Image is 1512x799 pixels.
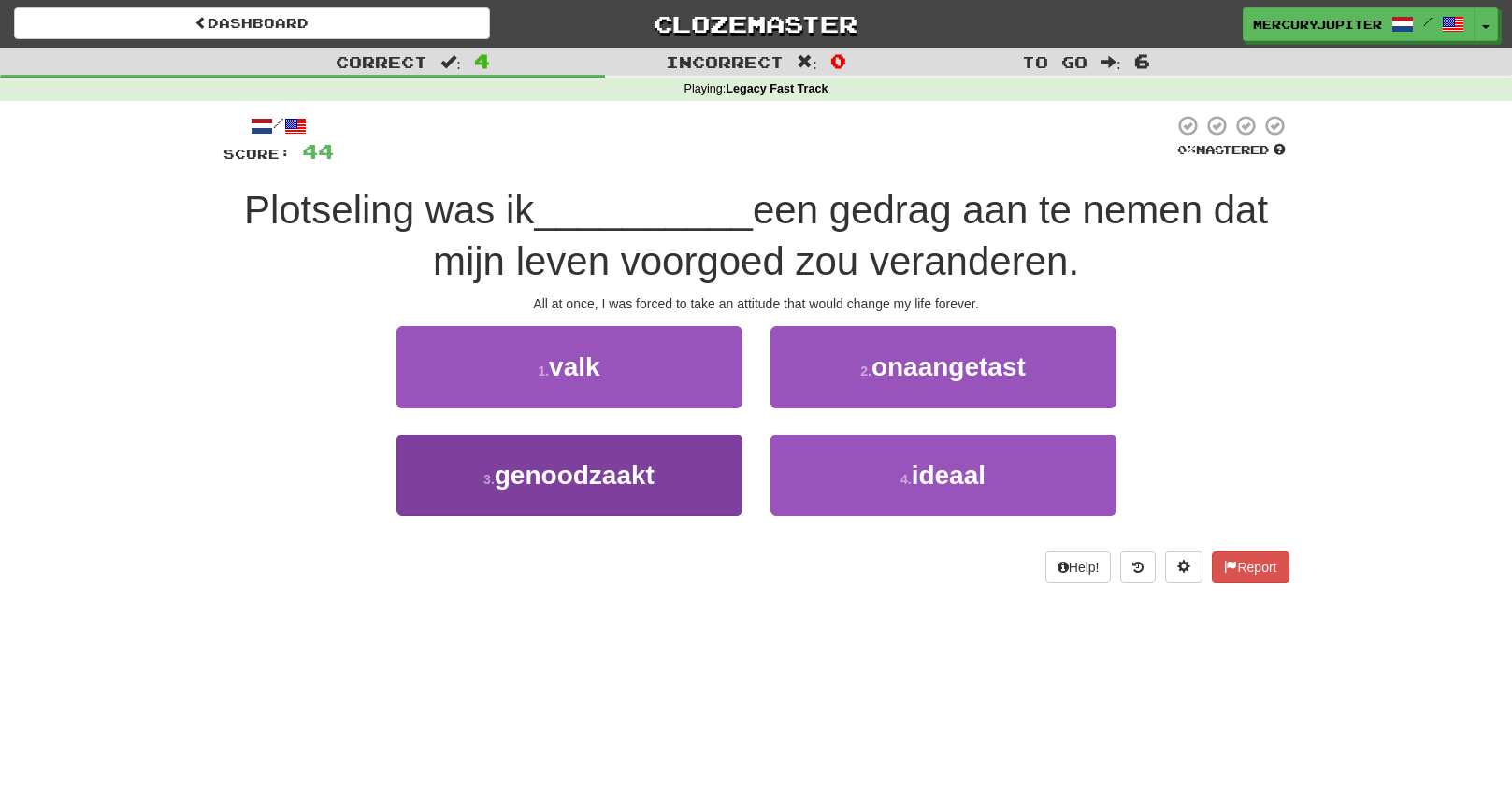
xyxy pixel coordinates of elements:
[495,461,655,490] span: genoodzaakt
[14,7,490,39] a: Dashboard
[223,114,334,137] div: /
[797,54,817,70] span: :
[912,461,986,490] span: ideaal
[433,188,1268,283] span: een gedrag aan te nemen dat mijn leven voorgoed zou veranderen.
[483,472,495,487] small: 3 .
[549,352,600,381] span: valk
[1174,142,1289,159] div: Mastered
[1212,551,1289,583] button: Report
[1177,142,1196,157] span: 0 %
[1045,551,1112,583] button: Help!
[1243,7,1475,41] a: Mercuryjupiter /
[518,7,994,40] a: Clozemaster
[302,139,334,163] span: 44
[336,52,427,71] span: Correct
[860,364,871,378] small: 2 .
[1101,54,1121,70] span: :
[1022,52,1087,71] span: To go
[726,82,828,95] strong: Legacy Fast Track
[534,188,753,232] span: __________
[396,326,742,407] button: 1.valk
[223,294,1289,313] div: All at once, I was forced to take an attitude that would change my life forever.
[770,326,1116,407] button: 2.onaangetast
[396,435,742,516] button: 3.genoodzaakt
[770,435,1116,516] button: 4.ideaal
[900,472,912,487] small: 4 .
[666,52,784,71] span: Incorrect
[538,364,549,378] small: 1 .
[244,188,534,232] span: Plotseling was ik
[1134,50,1150,72] span: 6
[1120,551,1156,583] button: Round history (alt+y)
[223,146,291,162] span: Score:
[830,50,846,72] span: 0
[474,50,490,72] span: 4
[1253,16,1382,33] span: Mercuryjupiter
[1423,15,1433,28] span: /
[871,352,1026,381] span: onaangetast
[440,54,461,70] span: :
